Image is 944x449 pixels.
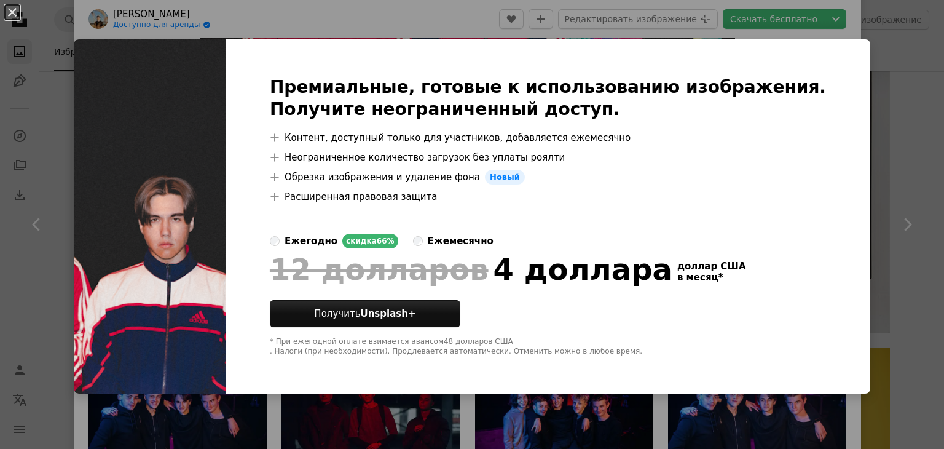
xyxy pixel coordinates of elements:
[285,172,480,183] font: Обрезка изображения и удаление фона
[270,347,642,356] font: . Налоги (при необходимости). Продлевается автоматически. Отменить можно в любое время.
[270,337,444,346] font: * При ежегодной оплате взимается авансом
[270,300,460,327] button: ПолучитьUnsplash+
[677,272,718,283] font: в месяц
[413,236,423,246] input: ежемесячно
[346,237,377,245] font: скидка
[285,132,631,143] font: Контент, доступный только для участников, добавляется ежемесячно
[444,337,513,346] font: 48 долларов США
[494,252,672,287] font: 4 доллара
[270,236,280,246] input: ежегодноскидка66%
[490,172,520,181] font: Новый
[270,99,620,119] font: Получите неограниченный доступ.
[270,252,489,287] font: 12 долларов
[285,152,565,163] font: Неограниченное количество загрузок без уплаты роялти
[428,236,494,247] font: ежемесячно
[285,236,337,247] font: ежегодно
[270,77,826,97] font: Премиальные, готовые к использованию изображения.
[314,308,360,319] font: Получить
[677,261,746,272] font: доллар США
[360,308,415,319] font: Unsplash+
[74,39,226,394] img: photo-1664255452456-4be6c9e99ed7
[377,237,395,245] font: 66%
[285,191,438,202] font: Расширенная правовая защита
